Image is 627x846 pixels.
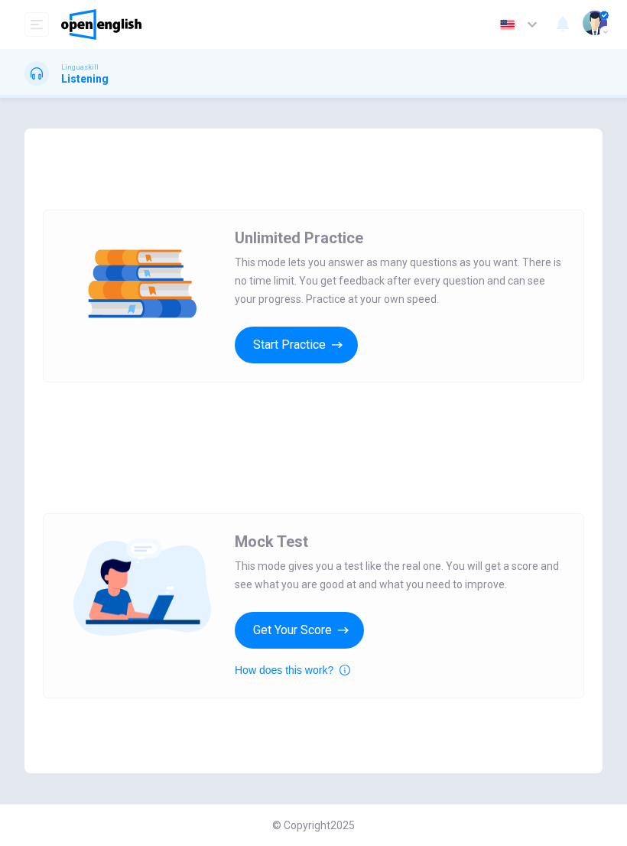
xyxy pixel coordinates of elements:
[61,73,109,85] h1: Listening
[235,612,364,649] button: Get Your Score
[272,819,355,831] span: © Copyright 2025
[61,9,141,40] img: OpenEnglish logo
[235,327,358,363] button: Start Practice
[235,557,565,594] span: This mode gives you a test like the real one. You will get a score and see what you are good at a...
[24,12,49,37] button: open mobile menu
[583,11,607,35] img: Profile picture
[235,253,565,308] span: This mode lets you answer as many questions as you want. There is no time limit. You get feedback...
[235,532,308,551] span: Mock Test
[61,62,99,73] span: Linguaskill
[235,229,363,247] span: Unlimited Practice
[235,661,350,679] button: How does this work?
[498,19,517,31] img: en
